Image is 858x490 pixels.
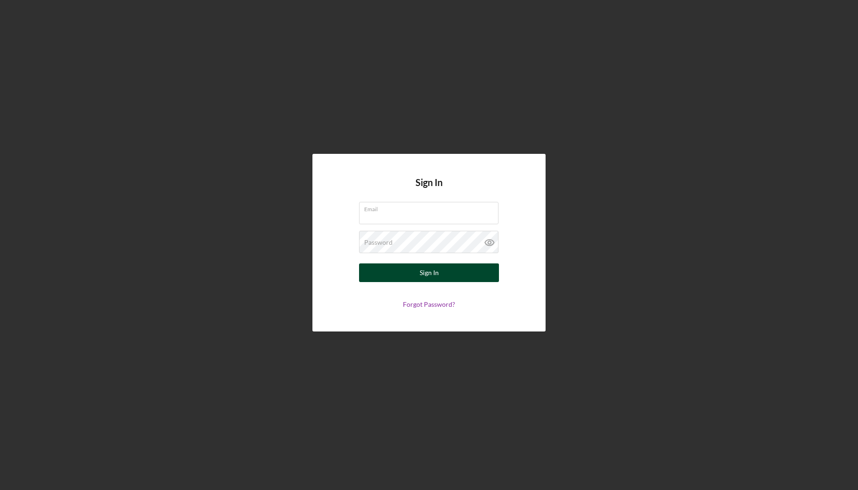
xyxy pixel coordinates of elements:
div: Sign In [420,263,439,282]
label: Password [364,239,393,246]
a: Forgot Password? [403,300,455,308]
button: Sign In [359,263,499,282]
label: Email [364,202,498,213]
h4: Sign In [415,177,443,202]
